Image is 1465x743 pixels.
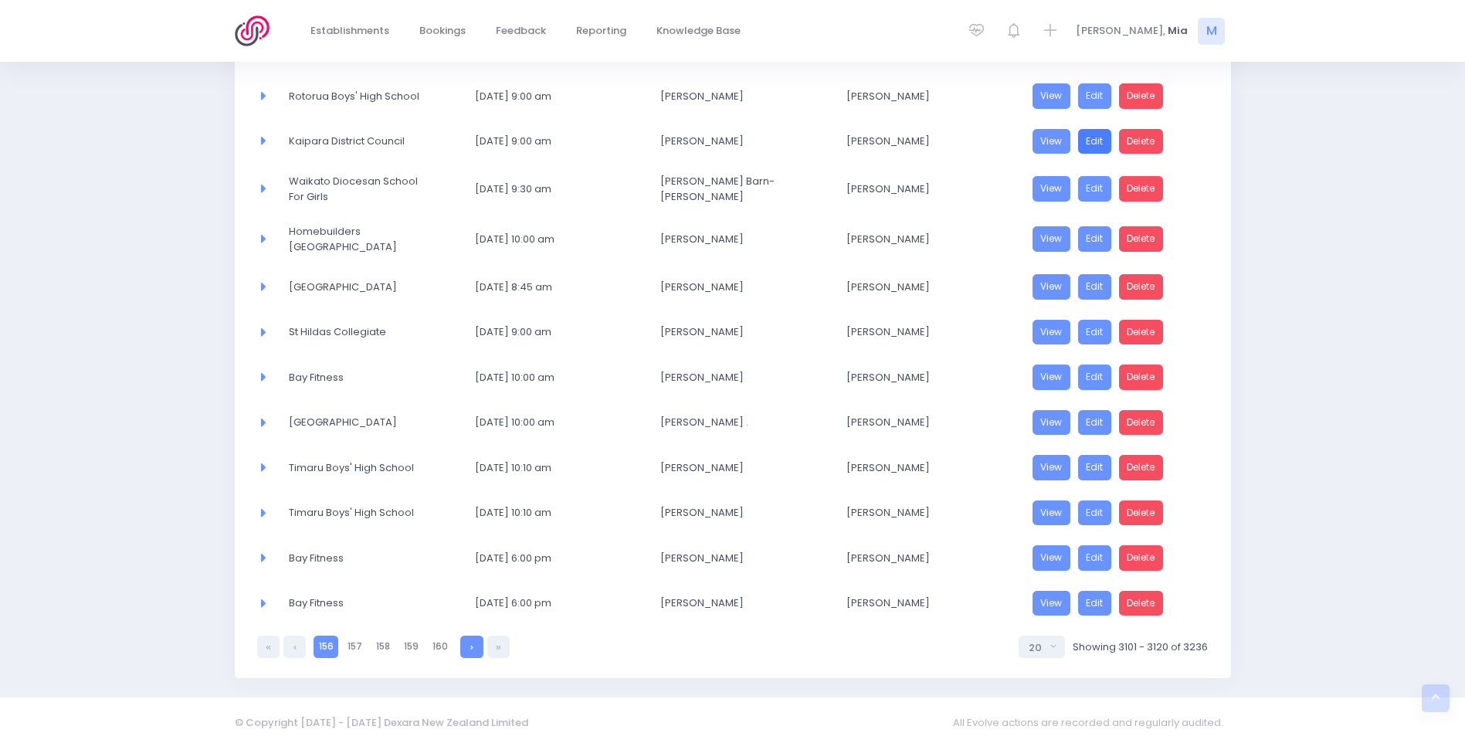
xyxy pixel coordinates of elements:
a: View [1033,83,1071,109]
span: [PERSON_NAME] [660,280,805,295]
td: Megan Holden [836,445,1022,490]
span: [DATE] 10:00 am [475,370,619,385]
td: Timaru Boys' High School [279,445,465,490]
span: [PERSON_NAME] [846,460,991,476]
td: Glenn Scott [650,264,836,310]
span: [PERSON_NAME] [846,232,991,247]
a: Delete [1119,83,1164,109]
td: 13 October 2025 9:00 am [465,73,651,119]
span: St Hildas Collegiate [289,324,433,340]
a: Establishments [298,16,402,46]
span: [PERSON_NAME] [660,551,805,566]
a: View [1033,365,1071,390]
span: [PERSON_NAME] [660,460,805,476]
span: [DATE] 9:00 am [475,324,619,340]
span: [PERSON_NAME] [846,134,991,149]
span: [DATE] 10:10 am [475,505,619,521]
a: Delete [1119,591,1164,616]
td: Nikki Diskin [650,214,836,264]
a: View [1033,545,1071,571]
td: 14 October 2025 8:45 am [465,264,651,310]
td: Waikato Diocesan School For Girls [279,164,465,214]
td: <a href="https://3sfl.stjis.org.nz/booking/9e582bc2-07ff-43ab-beb9-27c03de916a7" class="btn btn-p... [1022,73,1209,119]
a: Edit [1078,410,1112,436]
td: Cameron Gibb [650,490,836,536]
a: 159 [398,636,423,658]
a: Delete [1119,320,1164,345]
td: 14 October 2025 6:00 pm [465,581,651,626]
span: [PERSON_NAME], [1076,23,1165,39]
a: 156 [314,636,338,658]
td: Bay Fitness [279,581,465,626]
a: View [1033,226,1071,252]
a: Delete [1119,274,1164,300]
span: Bay Fitness [289,551,433,566]
span: Knowledge Base [656,23,741,39]
td: Cathy . [650,400,836,446]
td: <a href="https://3sfl.stjis.org.nz/booking/23214605-6c00-4e81-8942-bc148ebe2e9c" class="btn btn-p... [1022,581,1209,626]
td: 13 October 2025 9:00 am [465,119,651,165]
span: Bay Fitness [289,595,433,611]
td: Stephanie Adlam [650,73,836,119]
a: Edit [1078,176,1112,202]
span: Establishments [310,23,389,39]
td: Megan Holden [836,490,1022,536]
td: 14 October 2025 10:00 am [465,400,651,446]
td: Annette Binnie [836,73,1022,119]
td: Geordie MCGREGOR [836,400,1022,446]
a: Edit [1078,226,1112,252]
td: <a href="https://3sfl.stjis.org.nz/booking/e2d6f8e3-d01d-40be-b3de-0492309d84a4" class="btn btn-p... [1022,164,1209,214]
a: Last [487,636,510,658]
span: [DATE] 10:00 am [475,232,619,247]
a: Delete [1119,455,1164,480]
a: Delete [1119,410,1164,436]
td: 13 October 2025 9:30 am [465,164,651,214]
td: Marianne Rocourt [836,535,1022,581]
td: Rotorua Boys' High School [279,73,465,119]
span: Kaipara District Council [289,134,433,149]
span: Timaru Boys' High School [289,505,433,521]
span: [GEOGRAPHIC_DATA] [289,280,433,295]
span: [PERSON_NAME] [660,89,805,104]
td: <a href="https://3sfl.stjis.org.nz/booking/9173e876-34ae-436c-8ddf-d0499b0f866c" class="btn btn-p... [1022,445,1209,490]
span: [PERSON_NAME] [846,595,991,611]
a: Bookings [407,16,479,46]
a: First [257,636,280,658]
a: View [1033,129,1071,154]
span: Bay Fitness [289,370,433,385]
span: [DATE] 9:00 am [475,89,619,104]
td: Jodianne Peters [650,535,836,581]
a: View [1033,274,1071,300]
td: St Hildas Collegiate [279,310,465,355]
td: <a href="https://3sfl.stjis.org.nz/booking/fc6d0d39-af41-4be3-913c-c7c5df78a385" class="btn btn-p... [1022,264,1209,310]
span: Waikato Diocesan School For Girls [289,174,433,204]
td: Cameron Gibb [650,445,836,490]
span: [PERSON_NAME] [660,370,805,385]
td: Hakeke Community Centre [279,400,465,446]
span: Showing 3101 - 3120 of 3236 [1073,640,1208,655]
a: Edit [1078,500,1112,526]
span: [DATE] 10:00 am [475,415,619,430]
a: View [1033,500,1071,526]
a: View [1033,410,1071,436]
span: [DATE] 9:00 am [475,134,619,149]
a: Feedback [483,16,559,46]
a: Edit [1078,365,1112,390]
a: Edit [1078,320,1112,345]
td: 14 October 2025 10:00 am [465,355,651,400]
span: [DATE] 8:45 am [475,280,619,295]
td: <a href="https://3sfl.stjis.org.nz/booking/39212679-2b7f-4869-a3a7-3cfd6d8d6d46" class="btn btn-p... [1022,310,1209,355]
td: <a href="https://3sfl.stjis.org.nz/booking/d8c3343c-0ca0-4edb-876b-e65134b04de4" class="btn btn-p... [1022,535,1209,581]
button: Select page size [1019,636,1065,658]
div: 20 [1029,640,1046,656]
td: Bay Fitness [279,535,465,581]
span: All Evolve actions are recorded and regularly audited. [953,707,1231,738]
td: <a href="https://3sfl.stjis.org.nz/booking/d3f2ee29-4fda-4329-8df2-ad1af7e078fb" class="btn btn-p... [1022,490,1209,536]
a: Previous [283,636,306,658]
span: Homebuilders [GEOGRAPHIC_DATA] [289,224,433,254]
td: Mairehau High School [279,264,465,310]
td: 14 October 2025 9:00 am [465,310,651,355]
span: M [1198,18,1225,45]
span: [PERSON_NAME] Barn-[PERSON_NAME] [660,174,805,204]
td: <a href="https://3sfl.stjis.org.nz/booking/42f9152b-c19e-4930-bfcb-e4788efabe63" class="btn btn-p... [1022,214,1209,264]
